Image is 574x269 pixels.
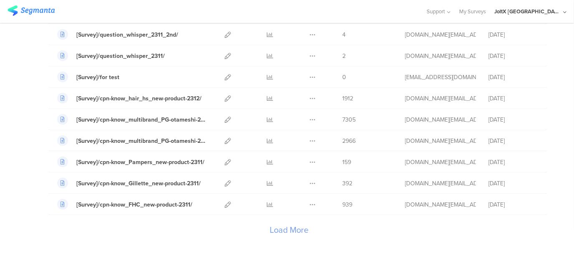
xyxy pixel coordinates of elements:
div: [DATE] [488,137,539,145]
div: nakamura.s.4@pg.com [405,73,476,82]
div: yokoyama.ky@pg.com [405,115,476,124]
span: 939 [342,200,352,209]
a: [Survey]/cpn-know_hair_hs_new-product-2312/ [57,93,202,104]
div: [Survey]/cpn-know_multibrand_PG-otameshi-2312-catalina [76,137,206,145]
span: Support [427,7,445,15]
a: [Survey]/question_whisper_2311/ [57,50,165,61]
div: [DATE] [488,73,539,82]
div: [Survey]/for test [76,73,119,82]
div: [DATE] [488,30,539,39]
a: [Survey]/cpn-know_Gillette_new-product-2311/ [57,178,201,189]
div: [Survey]/cpn-know_Pampers_new-product-2311/ [76,158,205,167]
div: [Survey]/cpn-know_Gillette_new-product-2311/ [76,179,201,188]
div: yokoyama.ky@pg.com [405,94,476,103]
span: 0 [342,73,346,82]
div: [Survey]/cpn-know_multibrand_PG-otameshi-2312/ [76,115,206,124]
div: [DATE] [488,200,539,209]
span: 7305 [342,115,356,124]
span: 159 [342,158,351,167]
a: [Survey]/cpn-know_Pampers_new-product-2311/ [57,157,205,167]
a: [Survey]/question_whisper_2311_2nd/ [57,29,178,40]
div: yokoyama.ky@pg.com [405,158,476,167]
a: [Survey]/for test [57,72,119,82]
div: [DATE] [488,115,539,124]
div: yokoyama.ky@pg.com [405,30,476,39]
a: [Survey]/cpn-know_multibrand_PG-otameshi-2312/ [57,114,206,125]
div: yokoyama.ky@pg.com [405,179,476,188]
div: [DATE] [488,179,539,188]
div: [Survey]/question_whisper_2311_2nd/ [76,30,178,39]
span: 1912 [342,94,353,103]
div: [Survey]/cpn-know_FHC_new-product-2311/ [76,200,192,209]
div: [DATE] [488,158,539,167]
div: [DATE] [488,52,539,60]
a: [Survey]/cpn-know_FHC_new-product-2311/ [57,199,192,210]
div: yokoyama.ky@pg.com [405,52,476,60]
div: yokoyama.ky@pg.com [405,137,476,145]
div: yokoyama.ky@pg.com [405,200,476,209]
span: 2 [342,52,346,60]
span: 4 [342,30,346,39]
a: [Survey]/cpn-know_multibrand_PG-otameshi-2312-catalina [57,135,206,146]
img: segmanta logo [8,5,55,16]
div: JoltX [GEOGRAPHIC_DATA] [494,7,561,15]
div: Load More [48,215,530,249]
span: 2966 [342,137,356,145]
div: [Survey]/cpn-know_hair_hs_new-product-2312/ [76,94,202,103]
span: 392 [342,179,352,188]
div: [Survey]/question_whisper_2311/ [76,52,165,60]
div: [DATE] [488,94,539,103]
